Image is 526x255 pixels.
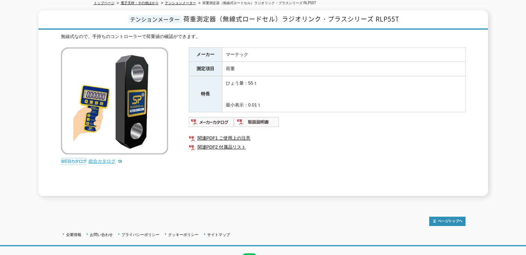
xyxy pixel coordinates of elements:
td: ひょう量：55ｔ 最小表示：0.01ｔ [222,76,465,112]
a: メーカーカタログ [189,121,234,126]
a: 関連PDF2 付属品リスト [189,143,465,152]
a: お問い合わせ [90,233,113,237]
a: クッキーポリシー [168,233,199,237]
div: 無線式なので、手持ちのコントローラーで荷重値の確認ができます。 [61,33,465,40]
img: 荷重測定器（無線式ロードセル）ラジオリンク・プラスシリーズ RLP55T [61,47,168,154]
a: プライバシーポリシー [121,233,159,237]
a: 企業情報 [66,233,81,237]
a: トップページ [94,1,114,5]
a: 関連PDF1 ご使用上の注意 [189,134,465,143]
a: 総合カタログ [89,159,122,164]
td: 荷重 [222,62,465,76]
span: 荷重測定器（無線式ロードセル）ラジオリンク・プラスシリーズ RLP55T [183,14,399,23]
img: メーカーカタログ [189,116,234,127]
img: 取扱説明書 [234,116,279,127]
img: トップページへ [429,217,465,226]
a: テンションメーター [165,1,196,5]
span: テンションメーター [128,15,182,23]
th: 測定項目 [189,62,222,76]
td: マーテック [222,47,465,62]
th: メーカー [189,47,222,62]
img: webカタログ [61,158,87,165]
a: 取扱説明書 [234,121,279,126]
a: 電子天秤・その他はかり [121,1,159,5]
th: 特長 [189,76,222,112]
a: サイトマップ [207,233,230,237]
